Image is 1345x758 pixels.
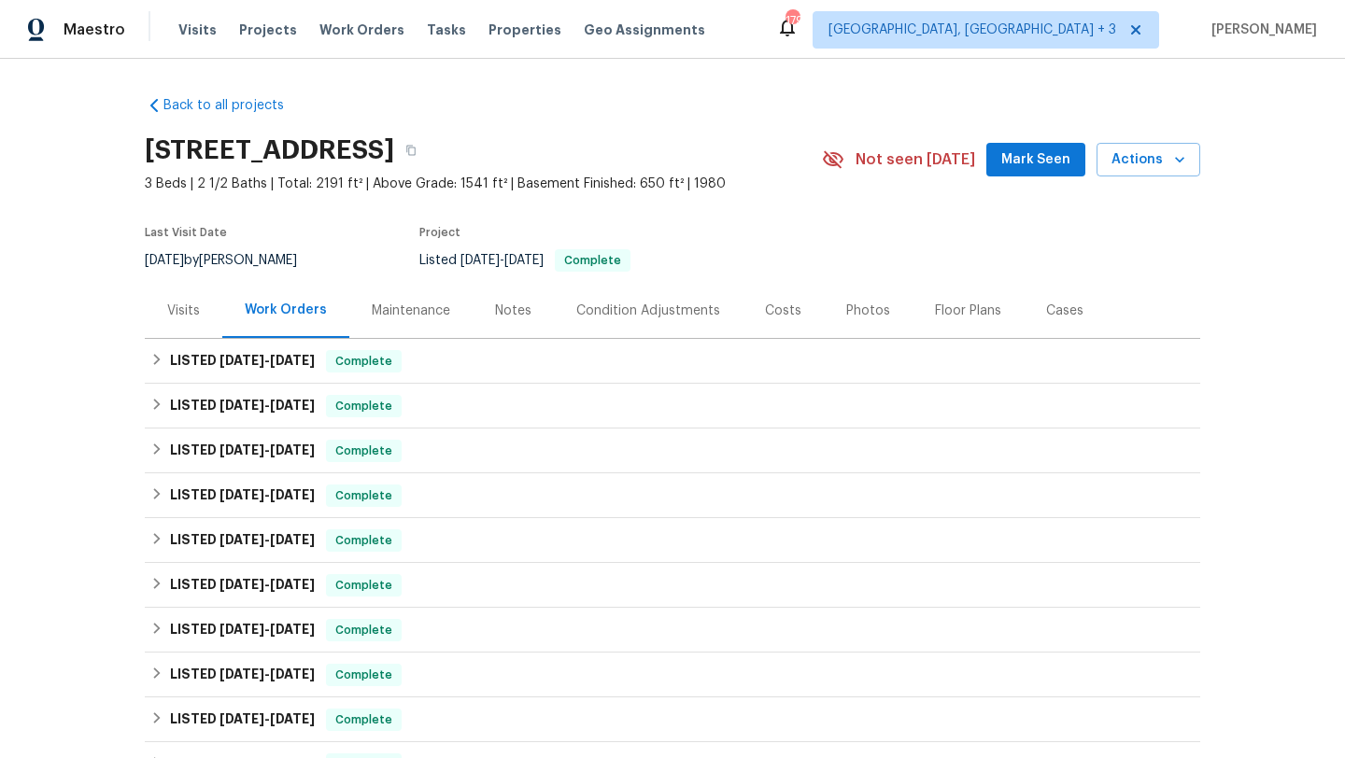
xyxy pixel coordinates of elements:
span: [DATE] [270,712,315,725]
a: Back to all projects [145,96,324,115]
span: [DATE] [270,667,315,681]
span: [DATE] [270,488,315,501]
span: - [219,443,315,456]
span: [DATE] [219,488,264,501]
span: - [219,354,315,367]
div: Condition Adjustments [576,302,720,320]
div: by [PERSON_NAME] [145,249,319,272]
h6: LISTED [170,709,315,731]
button: Mark Seen [986,143,1085,177]
span: - [219,578,315,591]
span: [DATE] [270,399,315,412]
span: 3 Beds | 2 1/2 Baths | Total: 2191 ft² | Above Grade: 1541 ft² | Basement Finished: 650 ft² | 1980 [145,175,822,193]
span: Project [419,227,460,238]
span: - [219,488,315,501]
span: Complete [328,531,400,550]
div: Cases [1046,302,1083,320]
span: Last Visit Date [145,227,227,238]
div: LISTED [DATE]-[DATE]Complete [145,473,1200,518]
span: Complete [328,666,400,684]
span: Complete [328,576,400,595]
span: Complete [328,486,400,505]
span: Projects [239,21,297,39]
h6: LISTED [170,440,315,462]
span: Maestro [64,21,125,39]
h6: LISTED [170,484,315,507]
span: Complete [328,397,400,415]
h6: LISTED [170,619,315,641]
h6: LISTED [170,574,315,597]
span: [DATE] [270,533,315,546]
span: - [460,254,544,267]
span: Complete [328,442,400,460]
h2: [STREET_ADDRESS] [145,141,394,160]
button: Copy Address [394,133,428,167]
span: - [219,623,315,636]
div: LISTED [DATE]-[DATE]Complete [145,563,1200,608]
span: [DATE] [504,254,544,267]
div: Photos [846,302,890,320]
span: [GEOGRAPHIC_DATA], [GEOGRAPHIC_DATA] + 3 [828,21,1116,39]
span: Work Orders [319,21,404,39]
span: [DATE] [219,667,264,681]
div: Notes [495,302,531,320]
div: LISTED [DATE]-[DATE]Complete [145,428,1200,473]
span: Geo Assignments [584,21,705,39]
span: [DATE] [270,578,315,591]
h6: LISTED [170,529,315,552]
div: Maintenance [372,302,450,320]
span: Not seen [DATE] [856,150,975,169]
span: [DATE] [270,443,315,456]
span: [DATE] [219,578,264,591]
span: Complete [328,352,400,371]
div: 179 [786,11,799,30]
div: Costs [765,302,801,320]
span: - [219,712,315,725]
span: [DATE] [270,354,315,367]
span: Complete [328,621,400,639]
span: [DATE] [270,623,315,636]
div: LISTED [DATE]-[DATE]Complete [145,339,1200,384]
div: LISTED [DATE]-[DATE]Complete [145,653,1200,697]
div: LISTED [DATE]-[DATE]Complete [145,697,1200,742]
span: Complete [328,710,400,729]
h6: LISTED [170,395,315,417]
span: Listed [419,254,630,267]
span: [DATE] [219,533,264,546]
span: - [219,667,315,681]
span: [DATE] [219,712,264,725]
div: LISTED [DATE]-[DATE]Complete [145,518,1200,563]
span: - [219,533,315,546]
div: Visits [167,302,200,320]
div: Floor Plans [935,302,1001,320]
div: LISTED [DATE]-[DATE]Complete [145,608,1200,653]
div: Work Orders [245,301,327,319]
button: Actions [1097,143,1200,177]
span: Properties [488,21,561,39]
span: [DATE] [460,254,500,267]
span: Actions [1111,148,1185,172]
h6: LISTED [170,350,315,372]
span: [DATE] [219,354,264,367]
span: Complete [557,255,629,266]
span: [DATE] [145,254,184,267]
span: [DATE] [219,443,264,456]
span: - [219,399,315,412]
span: Tasks [427,23,466,36]
span: [PERSON_NAME] [1204,21,1317,39]
span: [DATE] [219,399,264,412]
span: Visits [178,21,217,39]
div: LISTED [DATE]-[DATE]Complete [145,384,1200,428]
span: [DATE] [219,623,264,636]
h6: LISTED [170,664,315,686]
span: Mark Seen [1001,148,1070,172]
